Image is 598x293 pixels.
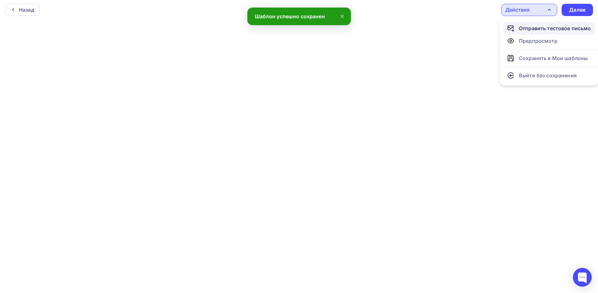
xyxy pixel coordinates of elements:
div: Отправить тестовое письмо [519,25,591,32]
div: Сохранить в Мои шаблоны [519,54,588,62]
div: Назад [19,6,34,14]
div: Действия [505,6,530,14]
div: Далее [569,6,585,14]
div: Предпросмотр [519,37,558,45]
div: Выйти без сохранения [519,72,577,79]
button: Действия [501,4,557,16]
